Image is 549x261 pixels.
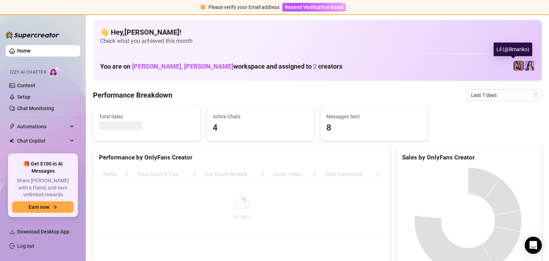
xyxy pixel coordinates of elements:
a: Content [17,83,35,88]
div: Please verify your Email address [208,3,280,11]
span: Izzy AI Chatter [10,69,46,76]
div: Performance by OnlyFans Creator [99,153,384,162]
span: calendar [534,93,538,97]
div: Lil (@lilmariko) [494,43,532,56]
span: download [9,229,15,235]
span: exclamation-circle [201,5,206,10]
span: thunderbolt [9,124,15,129]
span: 2 [313,63,317,70]
button: Earn nowarrow-right [12,201,74,213]
span: loading [237,197,246,206]
img: logo-BBDzfeDw.svg [6,31,59,39]
div: Open Intercom Messenger [525,237,542,254]
h4: Performance Breakdown [93,90,172,100]
span: Total Sales [99,113,195,120]
h4: 👋 Hey, [PERSON_NAME] ! [100,27,535,37]
span: Download Desktop App [17,229,69,235]
button: Resend Verification Email [282,3,346,11]
span: Chat Copilot [17,135,68,147]
span: Active Chats [213,113,308,120]
h1: You are on workspace and assigned to creators [100,63,342,70]
span: [PERSON_NAME], [PERSON_NAME] [132,63,233,70]
span: 🎁 Get $100 in AI Messages [12,161,74,174]
span: Resend Verification Email [285,4,343,10]
div: Sales by OnlyFans Creator [402,153,536,162]
img: Chat Copilot [9,138,14,143]
span: 8 [326,121,422,135]
span: Messages Sent [326,113,422,120]
span: 4 [213,121,308,135]
img: Kisa [524,61,534,71]
a: Home [17,48,31,54]
img: AI Chatter [49,66,60,77]
span: Share [PERSON_NAME] with a friend, and earn unlimited rewards [12,177,74,198]
span: Check what you achieved this month [100,37,535,45]
span: Last 7 days [471,90,538,100]
span: arrow-right [52,205,57,210]
a: Setup [17,94,30,100]
span: Automations [17,121,68,132]
a: Chat Monitoring [17,105,54,111]
span: Earn now [29,204,49,210]
img: Lil [514,61,524,71]
a: Log out [17,243,34,249]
